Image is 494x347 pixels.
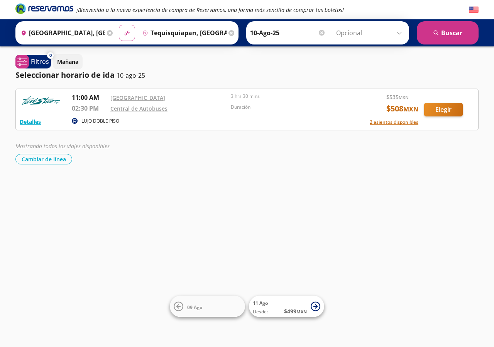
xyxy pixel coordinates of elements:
[170,296,245,317] button: 09 Ago
[76,6,344,14] em: ¡Bienvenido a la nueva experiencia de compra de Reservamos, una forma más sencilla de comprar tus...
[253,308,268,315] span: Desde:
[231,93,347,100] p: 3 hrs 30 mins
[18,23,105,43] input: Buscar Origen
[370,119,418,126] button: 2 asientos disponibles
[72,93,107,102] p: 11:00 AM
[336,23,405,43] input: Opcional
[403,105,418,113] small: MXN
[386,103,418,115] span: $ 508
[20,93,62,108] img: RESERVAMOS
[253,300,268,306] span: 11 Ago
[110,94,165,101] a: [GEOGRAPHIC_DATA]
[15,69,115,81] p: Seleccionar horario de ida
[386,93,409,101] span: $ 535
[250,23,326,43] input: Elegir Fecha
[110,105,167,112] a: Central de Autobuses
[117,71,145,80] p: 10-ago-25
[296,309,307,315] small: MXN
[187,304,202,310] span: 09 Ago
[53,54,83,69] button: Mañana
[231,104,347,111] p: Duración
[49,52,52,59] span: 0
[249,296,324,317] button: 11 AgoDesde:$499MXN
[469,5,479,15] button: English
[139,23,227,43] input: Buscar Destino
[424,103,463,116] button: Elegir
[31,57,49,66] p: Filtros
[57,58,78,66] p: Mañana
[399,94,409,100] small: MXN
[15,142,110,150] em: Mostrando todos los viajes disponibles
[284,307,307,315] span: $ 499
[20,118,41,126] button: Detalles
[81,118,119,125] p: LUJO DOBLE PISO
[72,104,107,113] p: 02:30 PM
[417,21,479,44] button: Buscar
[15,3,73,14] i: Brand Logo
[15,154,72,164] button: Cambiar de línea
[15,55,51,68] button: 0Filtros
[15,3,73,17] a: Brand Logo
